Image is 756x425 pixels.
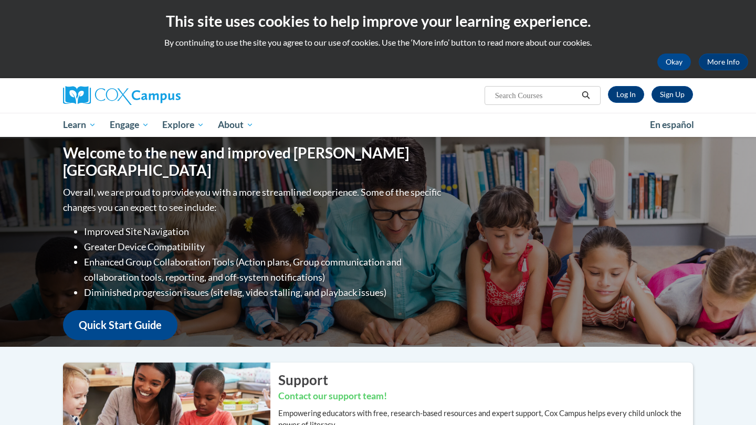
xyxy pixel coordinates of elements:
span: About [218,119,254,131]
a: Engage [103,113,156,137]
span: Learn [63,119,96,131]
li: Greater Device Compatibility [84,239,444,254]
span: Engage [110,119,149,131]
div: Main menu [47,113,709,137]
a: More Info [699,54,748,70]
h1: Welcome to the new and improved [PERSON_NAME][GEOGRAPHIC_DATA] [63,144,444,179]
a: En español [643,114,701,136]
a: Explore [155,113,211,137]
li: Diminished progression issues (site lag, video stalling, and playback issues) [84,285,444,300]
a: Cox Campus [63,86,262,105]
a: Quick Start Guide [63,310,177,340]
p: By continuing to use the site you agree to our use of cookies. Use the ‘More info’ button to read... [8,37,748,48]
a: Register [652,86,693,103]
a: Log In [608,86,644,103]
span: Explore [162,119,204,131]
h3: Contact our support team! [278,390,693,403]
h2: Support [278,370,693,389]
img: Cox Campus [63,86,181,105]
a: About [211,113,260,137]
span: En español [650,119,694,130]
a: Learn [56,113,103,137]
input: Search Courses [494,89,578,102]
button: Okay [657,54,691,70]
p: Overall, we are proud to provide you with a more streamlined experience. Some of the specific cha... [63,185,444,215]
h2: This site uses cookies to help improve your learning experience. [8,10,748,31]
li: Improved Site Navigation [84,224,444,239]
li: Enhanced Group Collaboration Tools (Action plans, Group communication and collaboration tools, re... [84,254,444,285]
button: Search [578,89,594,102]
